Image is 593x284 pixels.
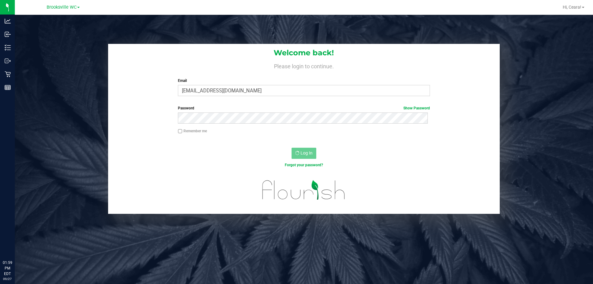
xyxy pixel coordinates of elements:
[178,106,194,110] span: Password
[301,150,313,155] span: Log In
[108,49,500,57] h1: Welcome back!
[47,5,77,10] span: Brooksville WC
[5,71,11,77] inline-svg: Retail
[5,45,11,51] inline-svg: Inventory
[178,129,182,134] input: Remember me
[178,78,430,83] label: Email
[3,260,12,277] p: 01:59 PM EDT
[3,277,12,281] p: 09/27
[285,163,323,167] a: Forgot your password?
[178,128,207,134] label: Remember me
[292,148,316,159] button: Log In
[255,174,353,206] img: flourish_logo.svg
[5,18,11,24] inline-svg: Analytics
[5,31,11,37] inline-svg: Inbound
[5,84,11,91] inline-svg: Reports
[5,58,11,64] inline-svg: Outbound
[403,106,430,110] a: Show Password
[108,62,500,69] h4: Please login to continue.
[563,5,581,10] span: Hi, Ceara!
